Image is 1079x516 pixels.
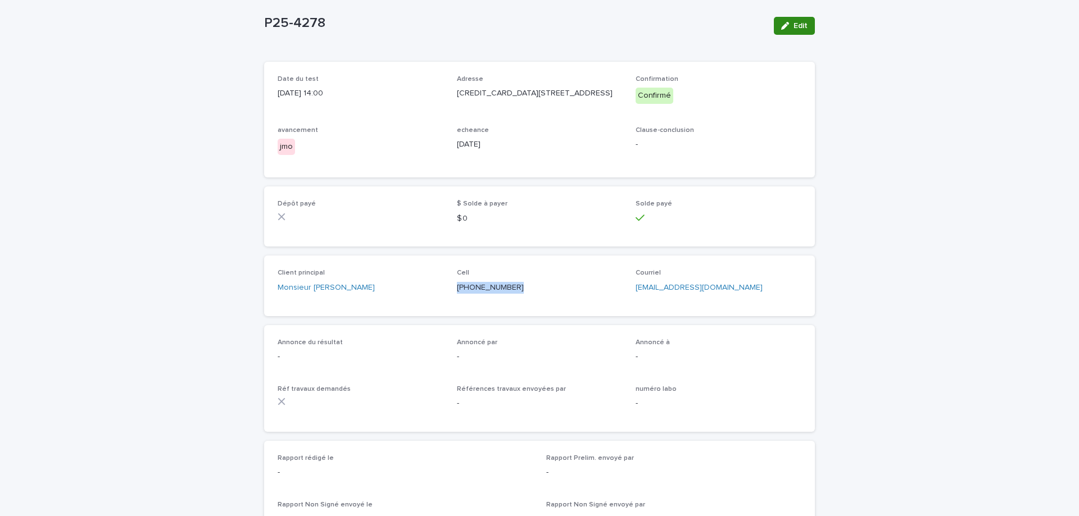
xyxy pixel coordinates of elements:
span: Rapport Non Signé envoyé le [278,501,373,508]
span: Edit [794,22,808,30]
span: Date du test [278,76,319,83]
span: Références travaux envoyées par [457,386,566,392]
span: Cell [457,270,469,276]
span: Rapport rédigé le [278,455,334,462]
p: - [457,351,623,363]
span: $ Solde à payer [457,200,507,207]
p: - [636,351,801,363]
p: - [636,139,801,150]
p: - [278,467,533,478]
p: - [457,398,623,409]
div: jmo [278,139,295,155]
span: Clause-conclusion [636,127,694,134]
span: Rapport Prelim. envoyé par [546,455,634,462]
p: P25-4278 [264,15,765,31]
span: Client principal [278,270,325,276]
span: Solde payé [636,200,672,207]
p: - [636,398,801,409]
p: - [546,467,801,478]
p: [DATE] [457,139,623,150]
p: - [278,351,443,363]
span: Dépôt payé [278,200,316,207]
span: Annoncé à [636,339,670,346]
p: [DATE] 14:00 [278,88,443,99]
div: Confirmé [636,88,673,104]
span: echeance [457,127,489,134]
span: Rapport Non Signé envoyé par [546,501,645,508]
p: $ 0 [457,213,623,225]
span: avancement [278,127,318,134]
p: [CREDIT_CARD_DATA][STREET_ADDRESS] [457,88,623,99]
span: numéro labo [636,386,677,392]
a: Monsieur [PERSON_NAME] [278,282,375,294]
span: Annoncé par [457,339,497,346]
a: [EMAIL_ADDRESS][DOMAIN_NAME] [636,284,763,291]
span: Annonce du résultat [278,339,343,346]
span: Adresse [457,76,483,83]
span: Courriel [636,270,661,276]
span: Confirmation [636,76,678,83]
p: [PHONE_NUMBER] [457,282,623,294]
span: Réf travaux demandés [278,386,351,392]
button: Edit [774,17,815,35]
